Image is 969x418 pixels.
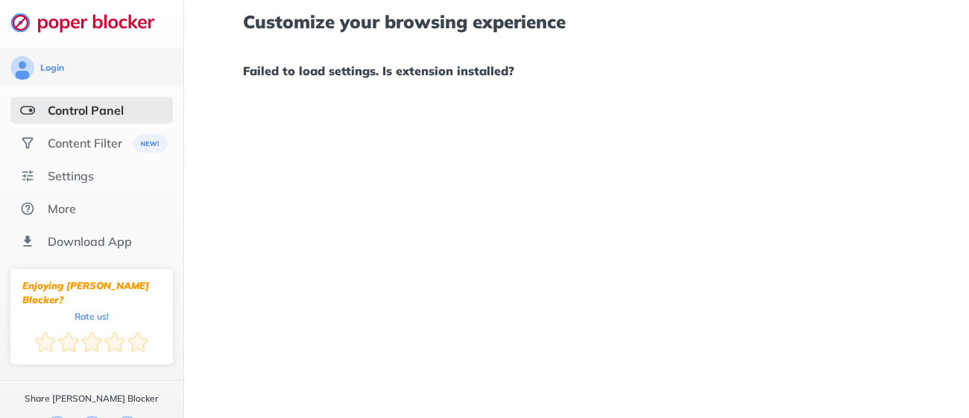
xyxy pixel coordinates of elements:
img: logo-webpage.svg [10,12,171,33]
img: download-app.svg [20,234,35,249]
img: social.svg [20,136,35,151]
div: Settings [48,168,94,183]
h1: Customize your browsing experience [243,12,910,31]
img: avatar.svg [10,56,34,80]
img: about.svg [20,201,35,216]
div: Enjoying [PERSON_NAME] Blocker? [22,279,161,307]
div: Control Panel [48,103,124,118]
div: Login [40,62,64,74]
img: menuBanner.svg [131,134,168,153]
div: Download App [48,234,132,249]
div: Share [PERSON_NAME] Blocker [25,393,159,405]
div: More [48,201,76,216]
img: features-selected.svg [20,103,35,118]
div: Content Filter [48,136,122,151]
img: settings.svg [20,168,35,183]
div: Rate us! [75,313,109,320]
h1: Failed to load settings. Is extension installed? [243,61,910,80]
